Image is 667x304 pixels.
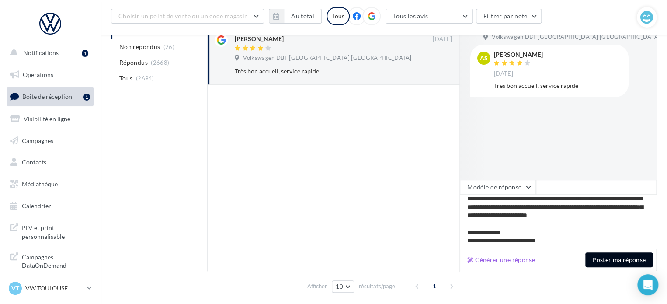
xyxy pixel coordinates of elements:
[111,9,264,24] button: Choisir un point de vente ou un code magasin
[494,52,543,58] div: [PERSON_NAME]
[336,283,343,290] span: 10
[118,12,248,20] span: Choisir un point de vente ou un code magasin
[151,59,169,66] span: (2668)
[386,9,473,24] button: Tous les avis
[269,9,322,24] button: Au total
[433,35,452,43] span: [DATE]
[25,284,83,293] p: VW TOULOUSE
[494,70,513,78] span: [DATE]
[235,67,395,76] div: Très bon accueil, service rapide
[5,248,95,273] a: Campagnes DataOnDemand
[22,158,46,166] span: Contacts
[24,115,70,122] span: Visibilité en ligne
[492,33,660,41] span: Volkswagen DBF [GEOGRAPHIC_DATA] [GEOGRAPHIC_DATA]
[5,66,95,84] a: Opérations
[7,280,94,297] a: VT VW TOULOUSE
[119,74,132,83] span: Tous
[23,71,53,78] span: Opérations
[23,49,59,56] span: Notifications
[585,252,653,267] button: Poster ma réponse
[11,284,19,293] span: VT
[22,222,90,241] span: PLV et print personnalisable
[5,218,95,244] a: PLV et print personnalisable
[476,9,542,24] button: Filtrer par note
[82,50,88,57] div: 1
[494,81,622,90] div: Très bon accueil, service rapide
[119,42,160,51] span: Non répondus
[243,54,411,62] span: Volkswagen DBF [GEOGRAPHIC_DATA] [GEOGRAPHIC_DATA]
[480,54,488,63] span: As
[5,132,95,150] a: Campagnes
[307,282,327,290] span: Afficher
[393,12,428,20] span: Tous les avis
[464,255,538,265] button: Générer une réponse
[359,282,395,290] span: résultats/page
[163,43,174,50] span: (26)
[5,87,95,106] a: Boîte de réception1
[327,7,350,25] div: Tous
[460,180,536,195] button: Modèle de réponse
[136,75,154,82] span: (2694)
[22,93,72,100] span: Boîte de réception
[83,94,90,101] div: 1
[284,9,322,24] button: Au total
[235,35,284,43] div: [PERSON_NAME]
[332,280,354,293] button: 10
[5,44,92,62] button: Notifications 1
[22,180,58,188] span: Médiathèque
[427,279,441,293] span: 1
[22,202,51,210] span: Calendrier
[22,136,53,144] span: Campagnes
[22,251,90,270] span: Campagnes DataOnDemand
[5,197,95,215] a: Calendrier
[5,175,95,193] a: Médiathèque
[5,110,95,128] a: Visibilité en ligne
[119,58,148,67] span: Répondus
[637,274,658,295] div: Open Intercom Messenger
[5,153,95,171] a: Contacts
